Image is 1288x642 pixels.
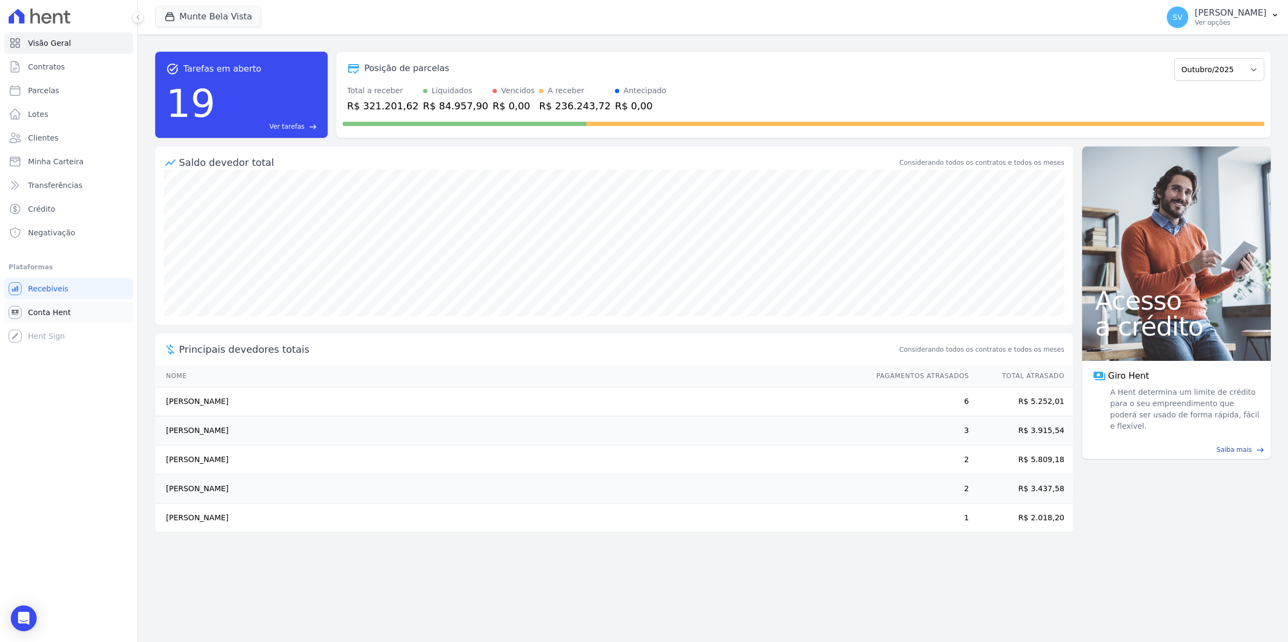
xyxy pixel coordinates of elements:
[28,61,65,72] span: Contratos
[1108,387,1260,432] span: A Hent determina um limite de crédito para o seu empreendimento que poderá ser usado de forma ráp...
[364,62,449,75] div: Posição de parcelas
[220,122,317,131] a: Ver tarefas east
[347,99,419,113] div: R$ 321.201,62
[28,109,49,120] span: Lotes
[28,227,75,238] span: Negativação
[899,345,1064,354] span: Considerando todos os contratos e todos os meses
[28,283,68,294] span: Recebíveis
[179,342,897,357] span: Principais devedores totais
[970,474,1073,504] td: R$ 3.437,58
[4,127,133,149] a: Clientes
[866,365,970,387] th: Pagamentos Atrasados
[155,416,866,445] td: [PERSON_NAME]
[624,85,666,96] div: Antecipado
[1256,446,1264,454] span: east
[1095,313,1258,339] span: a crédito
[423,99,488,113] div: R$ 84.957,90
[970,504,1073,533] td: R$ 2.018,20
[11,605,37,631] div: Open Intercom Messenger
[155,504,866,533] td: [PERSON_NAME]
[501,85,535,96] div: Vencidos
[1173,13,1182,21] span: SV
[970,387,1073,416] td: R$ 5.252,01
[1195,8,1266,18] p: [PERSON_NAME]
[4,56,133,78] a: Contratos
[4,103,133,125] a: Lotes
[28,156,84,167] span: Minha Carteira
[28,132,58,143] span: Clientes
[866,387,970,416] td: 6
[28,307,71,318] span: Conta Hent
[1158,2,1288,32] button: SV [PERSON_NAME] Ver opções
[4,302,133,323] a: Conta Hent
[155,365,866,387] th: Nome
[493,99,535,113] div: R$ 0,00
[1216,445,1252,455] span: Saiba mais
[166,75,216,131] div: 19
[4,80,133,101] a: Parcelas
[4,175,133,196] a: Transferências
[1095,288,1258,313] span: Acesso
[166,62,179,75] span: task_alt
[183,62,261,75] span: Tarefas em aberto
[309,123,317,131] span: east
[179,155,897,170] div: Saldo devedor total
[1195,18,1266,27] p: Ver opções
[899,158,1064,168] div: Considerando todos os contratos e todos os meses
[155,445,866,474] td: [PERSON_NAME]
[28,180,82,191] span: Transferências
[615,99,666,113] div: R$ 0,00
[539,99,611,113] div: R$ 236.243,72
[432,85,473,96] div: Liquidados
[28,85,59,96] span: Parcelas
[866,474,970,504] td: 2
[4,278,133,299] a: Recebíveis
[4,32,133,54] a: Visão Geral
[970,445,1073,474] td: R$ 5.809,18
[866,445,970,474] td: 2
[4,198,133,220] a: Crédito
[269,122,304,131] span: Ver tarefas
[4,151,133,172] a: Minha Carteira
[1108,369,1149,382] span: Giro Hent
[347,85,419,96] div: Total a receber
[548,85,584,96] div: A receber
[28,204,56,214] span: Crédito
[9,261,129,274] div: Plataformas
[155,6,261,27] button: Munte Bela Vista
[970,416,1073,445] td: R$ 3.915,54
[866,416,970,445] td: 3
[970,365,1073,387] th: Total Atrasado
[1089,445,1264,455] a: Saiba mais east
[155,387,866,416] td: [PERSON_NAME]
[28,38,71,48] span: Visão Geral
[4,222,133,243] a: Negativação
[866,504,970,533] td: 1
[155,474,866,504] td: [PERSON_NAME]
